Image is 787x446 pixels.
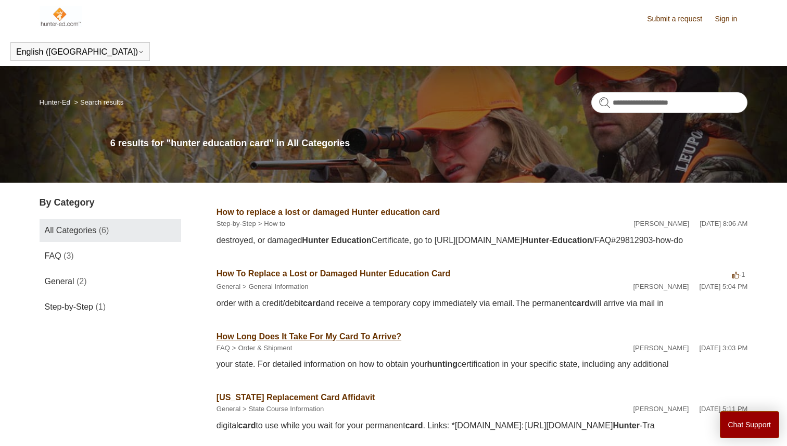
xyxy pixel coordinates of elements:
span: (1) [95,302,106,311]
li: [PERSON_NAME] [633,404,689,414]
time: 05/10/2024, 15:03 [699,344,747,352]
li: General [217,282,240,292]
input: Search [591,92,747,113]
a: How To Replace a Lost or Damaged Hunter Education Card [217,269,451,278]
em: Hunter [613,421,640,430]
a: How to [264,220,285,227]
span: (6) [99,226,109,235]
li: Order & Shipment [230,343,293,353]
h1: 6 results for "hunter education card" in All Categories [110,136,748,150]
li: Step-by-Step [217,219,256,229]
a: How Long Does It Take For My Card To Arrive? [217,332,401,341]
li: [PERSON_NAME] [633,343,689,353]
a: FAQ [217,344,230,352]
em: Hunter [523,236,550,245]
a: Sign in [715,14,748,24]
a: State Course Information [249,405,324,413]
button: Chat Support [720,411,780,438]
button: English ([GEOGRAPHIC_DATA]) [16,47,144,57]
a: General [217,405,240,413]
div: order with a credit/debit and receive a temporary copy immediately via email. The permanent will ... [217,297,748,310]
em: Hunter [302,236,329,245]
div: destroyed, or damaged Certificate, go to [URL][DOMAIN_NAME] - /FAQ#29812903-how-do [217,234,748,247]
em: Education [331,236,371,245]
span: Step-by-Step [45,302,93,311]
span: All Categories [45,226,97,235]
a: Submit a request [647,14,713,24]
span: (3) [64,251,74,260]
a: [US_STATE] Replacement Card Affidavit [217,393,375,402]
em: card [572,299,590,308]
em: hunting [427,360,458,368]
em: Education [552,236,592,245]
em: card [405,421,423,430]
h3: By Category [40,196,181,210]
a: Order & Shipment [238,344,292,352]
a: FAQ (3) [40,245,181,267]
span: General [45,277,74,286]
a: General [217,283,240,290]
em: card [303,299,321,308]
a: All Categories (6) [40,219,181,242]
a: Hunter-Ed [40,98,70,106]
a: General Information [249,283,309,290]
a: Step-by-Step [217,220,256,227]
li: FAQ [217,343,230,353]
span: FAQ [45,251,61,260]
li: [PERSON_NAME] [633,219,689,229]
span: (2) [77,277,87,286]
time: 02/12/2024, 17:04 [699,283,747,290]
img: Hunter-Ed Help Center home page [40,6,82,27]
li: Search results [72,98,123,106]
a: General (2) [40,270,181,293]
div: digital to use while you wait for your permanent . Links: *[DOMAIN_NAME]: [URL][DOMAIN_NAME] -Tra [217,419,748,432]
li: Hunter-Ed [40,98,72,106]
time: 07/28/2022, 08:06 [700,220,747,227]
time: 02/12/2024, 17:11 [699,405,747,413]
em: card [238,421,256,430]
li: State Course Information [240,404,324,414]
span: -1 [732,271,745,278]
li: [PERSON_NAME] [633,282,689,292]
li: How to [256,219,285,229]
div: your state. For detailed information on how to obtain your certification in your specific state, ... [217,358,748,371]
a: How to replace a lost or damaged Hunter education card [217,208,440,216]
a: Step-by-Step (1) [40,296,181,318]
li: General Information [240,282,309,292]
li: General [217,404,240,414]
